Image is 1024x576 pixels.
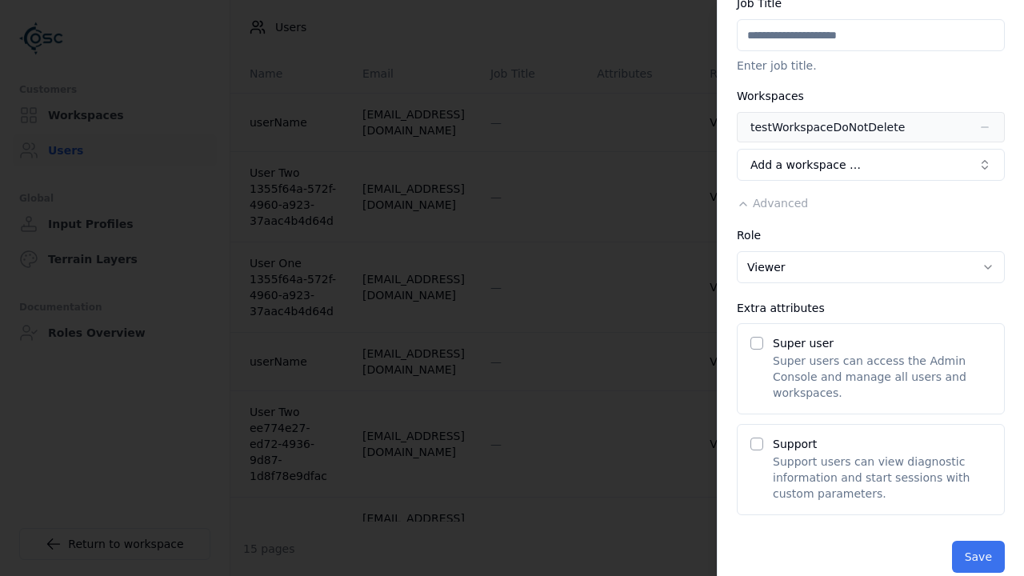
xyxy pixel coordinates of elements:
[750,119,905,135] div: testWorkspaceDoNotDelete
[773,353,991,401] p: Super users can access the Admin Console and manage all users and workspaces.
[737,302,1005,314] div: Extra attributes
[737,229,761,242] label: Role
[737,195,808,211] button: Advanced
[773,337,834,350] label: Super user
[750,157,861,173] span: Add a workspace …
[753,197,808,210] span: Advanced
[737,90,804,102] label: Workspaces
[952,541,1005,573] button: Save
[773,454,991,502] p: Support users can view diagnostic information and start sessions with custom parameters.
[773,438,817,450] label: Support
[737,58,1005,74] p: Enter job title.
